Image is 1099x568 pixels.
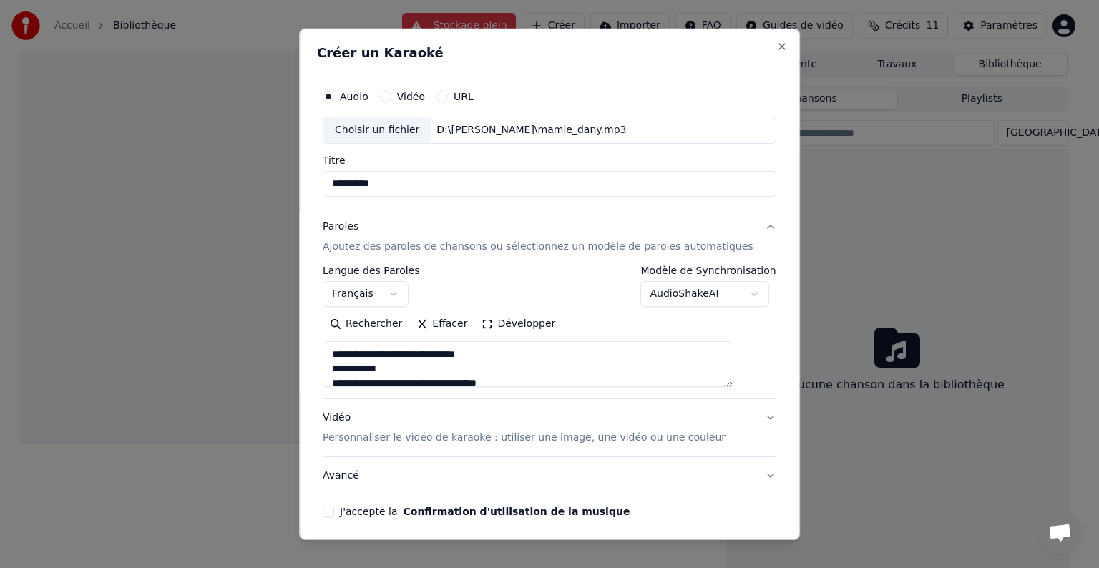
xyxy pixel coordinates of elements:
[475,313,563,336] button: Développer
[323,313,409,336] button: Rechercher
[323,117,431,143] div: Choisir un fichier
[323,265,420,275] label: Langue des Paroles
[323,208,776,265] button: ParolesAjoutez des paroles de chansons ou sélectionnez un modèle de paroles automatiques
[404,506,630,516] button: J'accepte la
[317,46,782,59] h2: Créer un Karaoké
[340,92,368,102] label: Audio
[323,411,726,445] div: Vidéo
[323,457,776,494] button: Avancé
[397,92,425,102] label: Vidéo
[340,506,630,516] label: J'accepte la
[323,399,776,456] button: VidéoPersonnaliser le vidéo de karaoké : utiliser une image, une vidéo ou une couleur
[323,155,776,165] label: Titre
[323,265,776,398] div: ParolesAjoutez des paroles de chansons ou sélectionnez un modèle de paroles automatiques
[323,240,753,254] p: Ajoutez des paroles de chansons ou sélectionnez un modèle de paroles automatiques
[641,265,776,275] label: Modèle de Synchronisation
[431,123,632,137] div: D:\[PERSON_NAME]\mamie_dany.mp3
[454,92,474,102] label: URL
[323,431,726,445] p: Personnaliser le vidéo de karaoké : utiliser une image, une vidéo ou une couleur
[323,220,358,234] div: Paroles
[409,313,474,336] button: Effacer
